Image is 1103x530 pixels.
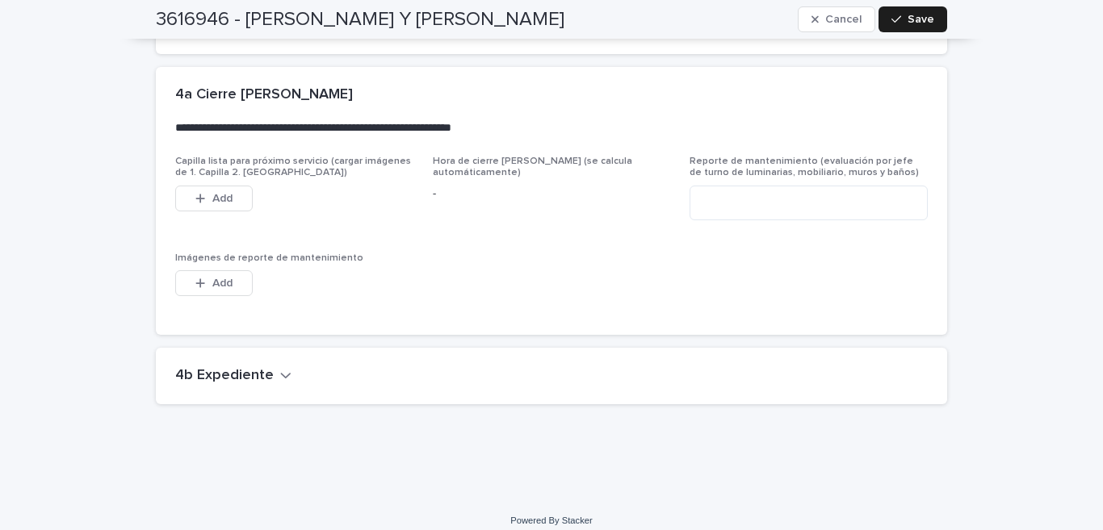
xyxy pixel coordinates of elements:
[690,156,919,177] span: Reporte de mantenimiento (evaluación por jefe de turno de luminarias, mobiliario, muros y baños)
[908,14,934,25] span: Save
[175,156,411,177] span: Capilla lista para próximo servicio (cargar imágenes de 1. Capilla 2. [GEOGRAPHIC_DATA])
[879,6,947,32] button: Save
[175,86,353,104] h2: 4a Cierre [PERSON_NAME]
[433,186,671,202] p: -
[175,186,253,211] button: Add
[510,515,592,525] a: Powered By Stacker
[825,14,862,25] span: Cancel
[156,8,564,31] h2: 3616946 - [PERSON_NAME] Y [PERSON_NAME]
[175,270,253,296] button: Add
[433,156,632,177] span: Hora de cierre [PERSON_NAME] (se calcula automáticamente)
[175,367,274,385] h2: 4b Expediente
[175,253,363,263] span: Imágenes de reporte de mantenimiento
[175,367,291,385] button: 4b Expediente
[212,193,233,204] span: Add
[212,278,233,289] span: Add
[798,6,875,32] button: Cancel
